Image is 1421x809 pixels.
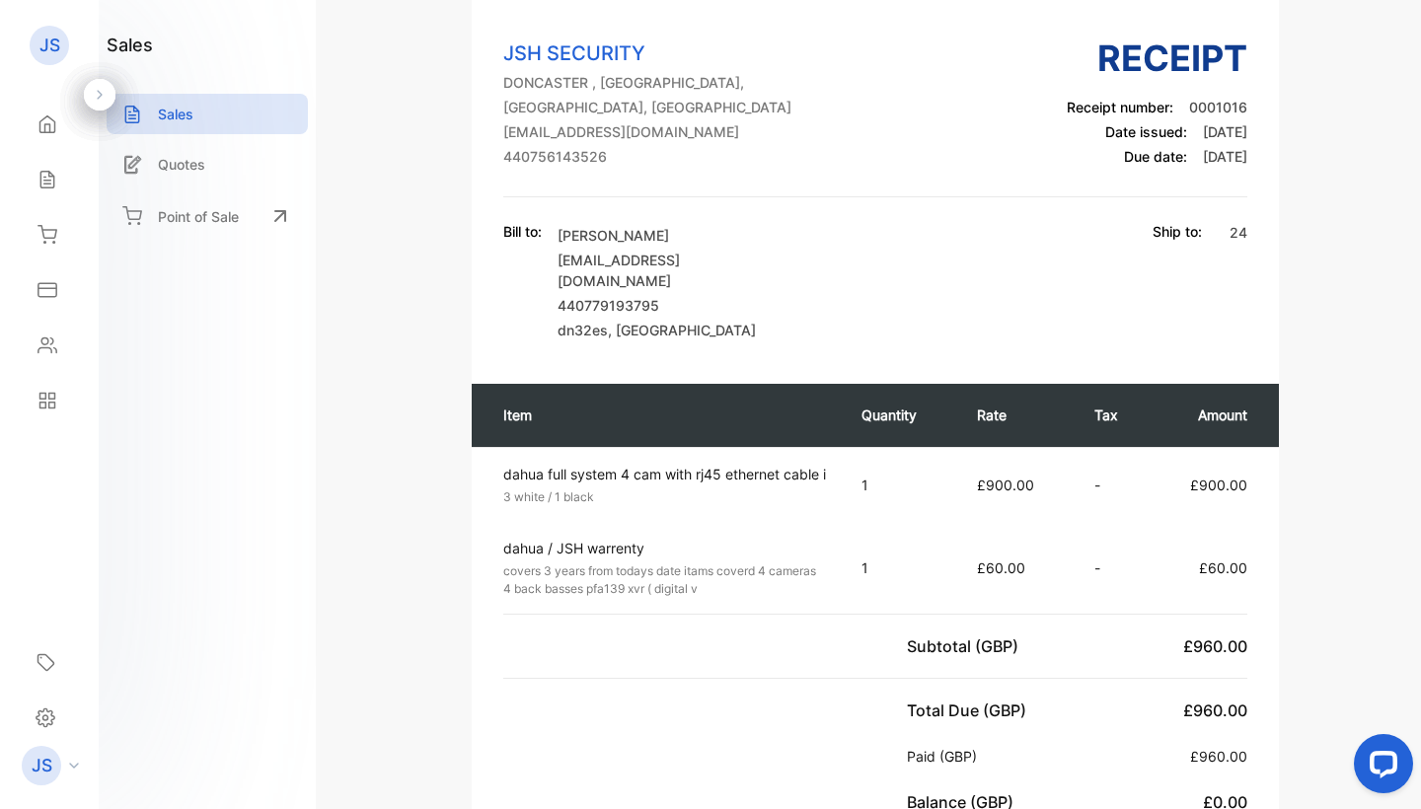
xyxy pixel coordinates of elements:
p: 3 white / 1 black [503,488,826,506]
span: £900.00 [1190,477,1247,493]
p: [PERSON_NAME] [558,225,785,246]
span: £960.00 [1183,636,1247,656]
p: Quantity [861,404,937,425]
p: [EMAIL_ADDRESS][DOMAIN_NAME] [558,250,785,291]
p: Rate [977,404,1055,425]
h1: sales [107,32,153,58]
span: [DATE] [1203,123,1247,140]
p: JSH SECURITY [503,38,791,68]
p: Item [503,404,822,425]
span: Receipt number: [1067,99,1173,115]
span: 24 [1230,224,1247,241]
p: - [1094,557,1132,578]
span: £960.00 [1190,748,1247,765]
p: JS [39,33,60,58]
p: 1 [861,557,937,578]
p: Amount [1171,404,1247,425]
p: JS [32,753,52,778]
p: [EMAIL_ADDRESS][DOMAIN_NAME] [503,121,791,142]
p: 440756143526 [503,146,791,167]
span: £60.00 [1199,559,1247,576]
p: dahua / JSH warrenty [503,538,826,558]
a: Sales [107,94,308,134]
p: Subtotal (GBP) [907,634,1026,658]
a: Quotes [107,144,308,184]
p: Quotes [158,154,205,175]
span: [DATE] [1203,148,1247,165]
p: 440779193795 [558,295,785,316]
p: Sales [158,104,193,124]
iframe: LiveChat chat widget [1338,726,1421,809]
p: DONCASTER , [GEOGRAPHIC_DATA], [503,72,791,93]
span: £960.00 [1183,700,1247,720]
h3: Receipt [1067,32,1247,85]
span: £60.00 [977,559,1025,576]
span: Due date: [1124,148,1187,165]
span: dn32es [558,322,608,338]
p: - [1094,475,1132,495]
a: Point of Sale [107,194,308,238]
span: 0001016 [1189,99,1247,115]
p: [GEOGRAPHIC_DATA], [GEOGRAPHIC_DATA] [503,97,791,117]
p: Bill to: [503,221,542,242]
p: Point of Sale [158,206,239,227]
span: Date issued: [1105,123,1187,140]
span: £900.00 [977,477,1034,493]
span: , [GEOGRAPHIC_DATA] [608,322,756,338]
p: Tax [1094,404,1132,425]
p: 1 [861,475,937,495]
p: Paid (GBP) [907,746,985,767]
p: Ship to: [1153,221,1202,242]
p: covers 3 years from todays date itams coverd 4 cameras 4 back basses pfa139 xvr ( digital v [503,562,826,598]
p: dahua full system 4 cam with rj45 ethernet cable i [503,464,826,484]
p: Total Due (GBP) [907,699,1034,722]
